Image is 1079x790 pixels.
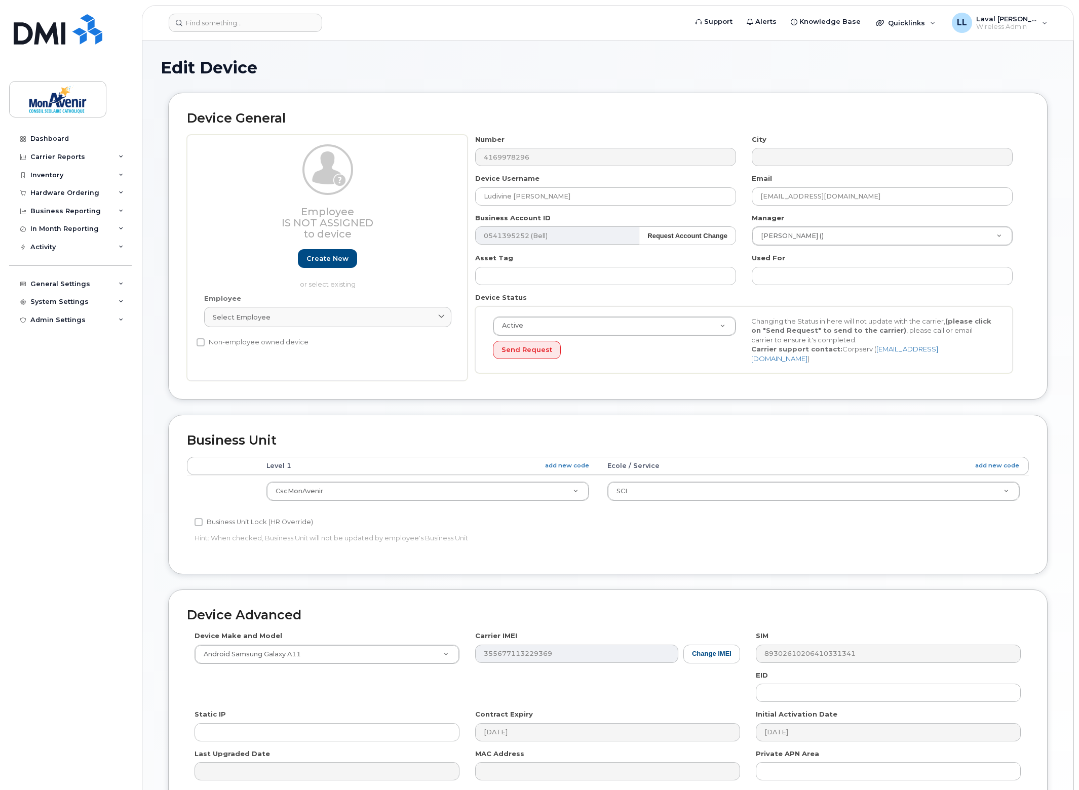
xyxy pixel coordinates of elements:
label: MAC Address [475,749,524,759]
a: SCI [608,482,1019,500]
h2: Device Advanced [187,608,1029,622]
span: Is not assigned [282,217,373,229]
strong: Request Account Change [647,232,727,240]
a: [PERSON_NAME] () [752,227,1012,245]
span: to device [303,228,352,240]
label: Device Make and Model [195,631,282,641]
th: Level 1 [257,457,599,475]
label: Carrier IMEI [475,631,517,641]
label: Manager [752,213,784,223]
label: SIM [756,631,768,641]
label: Business Unit Lock (HR Override) [195,516,313,528]
span: [PERSON_NAME] () [755,231,824,241]
label: Initial Activation Date [756,709,837,719]
span: Android Samsung Galaxy A11 [198,650,301,659]
label: Static IP [195,709,226,719]
label: City [752,135,766,144]
span: SCI [616,487,627,495]
label: Employee [204,294,241,303]
a: Android Samsung Galaxy A11 [195,645,459,663]
a: [EMAIL_ADDRESS][DOMAIN_NAME] [751,345,938,363]
label: Number [475,135,505,144]
th: Ecole / Service [598,457,1029,475]
label: Non-employee owned device [197,336,309,348]
h2: Business Unit [187,433,1029,448]
input: Business Unit Lock (HR Override) [195,518,203,526]
button: Send Request [493,341,561,360]
label: Email [752,174,772,183]
span: Select employee [213,312,271,322]
p: Hint: When checked, Business Unit will not be updated by employee's Business Unit [195,533,740,543]
a: Active [493,317,736,335]
a: add new code [545,461,589,470]
label: Business Account ID [475,213,551,223]
label: Private APN Area [756,749,819,759]
a: Create new [298,249,357,268]
strong: Carrier support contact: [751,345,842,353]
label: EID [756,670,768,680]
span: Active [496,321,523,330]
label: Device Username [475,174,539,183]
a: add new code [975,461,1019,470]
p: or select existing [204,280,451,289]
span: CscMonAvenir [276,487,323,495]
h2: Device General [187,111,1029,126]
a: Select employee [204,307,451,327]
h1: Edit Device [161,59,1055,76]
div: Changing the Status in here will not update with the carrier, , please call or email carrier to e... [744,317,1002,364]
label: Last Upgraded Date [195,749,270,759]
h3: Employee [204,206,451,240]
input: Non-employee owned device [197,338,205,346]
label: Asset Tag [475,253,513,263]
label: Used For [752,253,785,263]
label: Device Status [475,293,527,302]
button: Request Account Change [639,226,736,245]
button: Change IMEI [683,645,740,663]
label: Contract Expiry [475,709,533,719]
a: CscMonAvenir [267,482,589,500]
